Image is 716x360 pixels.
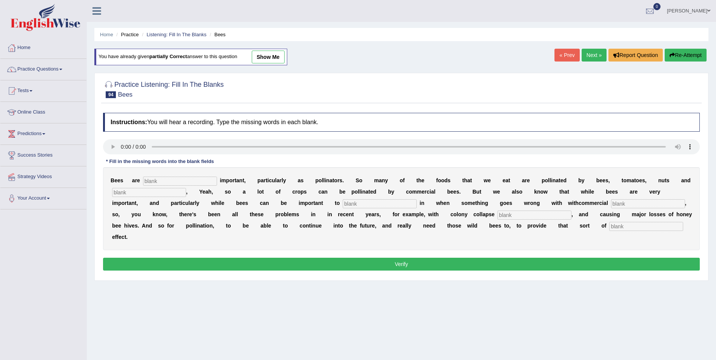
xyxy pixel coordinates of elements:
b: o [636,177,639,183]
b: w [551,200,556,206]
b: f [403,177,405,183]
b: y [196,200,199,206]
b: e [422,189,425,195]
b: c [406,189,409,195]
b: w [524,200,528,206]
b: . [342,177,344,183]
b: Instructions: [111,119,147,125]
b: e [602,177,605,183]
b: e [117,177,120,183]
b: i [325,177,326,183]
a: Practice Questions [0,59,86,78]
b: r [311,200,313,206]
b: t [634,177,636,183]
b: n [482,200,485,206]
b: c [260,200,263,206]
b: r [280,177,282,183]
b: t [462,177,464,183]
b: a [132,177,135,183]
b: , [244,177,246,183]
b: o [228,189,231,195]
b: h [215,200,219,206]
b: m [221,177,226,183]
b: l [195,200,196,206]
b: t [479,189,481,195]
b: s [245,200,248,206]
b: t [559,189,561,195]
b: d [687,177,691,183]
b: e [652,189,655,195]
b: o [354,189,358,195]
b: e [450,189,453,195]
b: t [665,177,667,183]
b: a [431,189,434,195]
b: g [485,200,488,206]
b: p [226,177,229,183]
b: t [416,177,418,183]
b: a [174,200,177,206]
b: a [512,189,515,195]
b: w [581,189,585,195]
b: e [612,189,615,195]
b: n [152,200,156,206]
b: , [186,189,188,195]
b: m [114,200,118,206]
b: s [615,189,618,195]
b: h [477,200,480,206]
li: Practice [114,31,139,38]
b: b [388,189,391,195]
b: e [222,200,225,206]
span: 0 [653,3,661,10]
b: n [533,200,537,206]
b: w [544,189,548,195]
b: o [503,200,507,206]
b: i [181,200,182,206]
b: n [447,200,450,206]
b: t [266,177,268,183]
b: r [125,200,126,206]
b: y [582,177,585,183]
b: a [190,200,193,206]
a: Online Class [0,102,86,121]
input: blank [497,211,571,220]
b: e [488,177,491,183]
b: r [337,177,339,183]
b: e [634,189,637,195]
b: t [321,200,323,206]
input: blank [112,188,186,197]
b: b [606,189,609,195]
span: 94 [106,91,116,98]
b: l [515,189,516,195]
b: a [330,177,333,183]
b: r [425,189,427,195]
b: t [127,200,129,206]
b: n [324,189,328,195]
div: * Fill in the missing words into the blank fields [103,158,217,165]
b: o [308,200,311,206]
input: blank [611,199,685,208]
b: h [559,200,562,206]
b: l [590,189,591,195]
b: , [211,189,213,195]
b: s [667,177,670,183]
b: i [268,177,269,183]
b: t [475,200,477,206]
b: d [564,177,567,183]
b: a [243,189,246,195]
b: . [459,189,461,195]
b: p [542,177,545,183]
b: a [556,177,559,183]
b: e [202,189,205,195]
b: a [467,177,470,183]
b: i [430,189,431,195]
b: e [239,200,242,206]
b: w [211,200,215,206]
b: e [506,200,509,206]
b: o [519,189,522,195]
b: p [171,200,174,206]
b: o [438,177,441,183]
b: w [436,200,440,206]
a: Predictions [0,123,86,142]
b: o [319,177,322,183]
b: m [627,177,631,183]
